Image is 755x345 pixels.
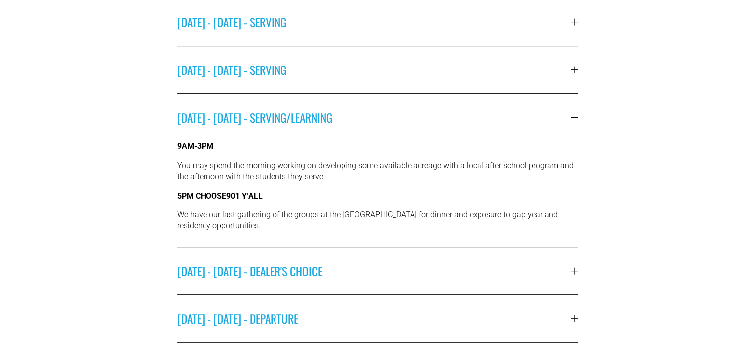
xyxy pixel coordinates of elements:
[177,247,578,294] button: [DATE] - [DATE] - DEALER'S CHOICE
[177,109,571,126] span: [DATE] - [DATE] - SERVING/LEARNING
[177,262,571,279] span: [DATE] - [DATE] - DEALER'S CHOICE
[177,209,578,232] p: We have our last gathering of the groups at the [GEOGRAPHIC_DATA] for dinner and exposure to gap ...
[177,310,571,327] span: [DATE] - [DATE] - DEPARTURE
[177,141,578,246] div: [DATE] - [DATE] - SERVING/LEARNING
[177,61,571,78] span: [DATE] - [DATE] - SERVING
[177,94,578,141] button: [DATE] - [DATE] - SERVING/LEARNING
[177,46,578,93] button: [DATE] - [DATE] - SERVING
[177,191,263,201] strong: 5PM CHOOSE901 Y’ALL
[177,160,578,183] p: You may spend the morning working on developing some available acreage with a local after school ...
[177,141,213,151] strong: 9AM-3PM
[177,295,578,342] button: [DATE] - [DATE] - DEPARTURE
[177,13,571,31] span: [DATE] - [DATE] - SERVING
